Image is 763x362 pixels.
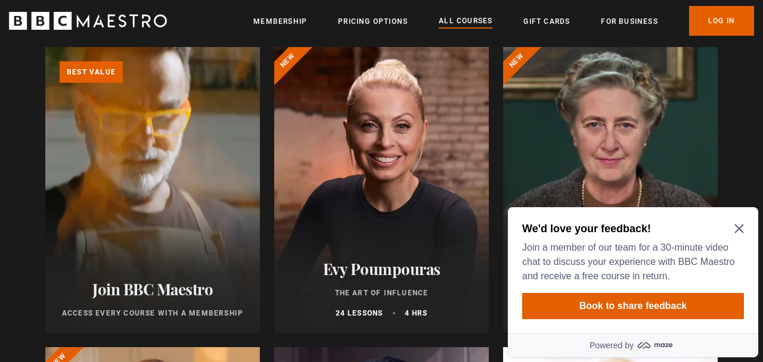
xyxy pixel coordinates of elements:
[439,15,492,28] a: All Courses
[9,12,167,30] svg: BBC Maestro
[289,288,474,298] p: The Art of Influence
[274,47,489,333] a: Evy Poumpouras The Art of Influence 24 lessons 4 hrs New
[523,15,570,27] a: Gift Cards
[19,38,236,81] p: Join a member of our team for a 30-minute video chat to discuss your experience with BBC Maestro ...
[336,308,383,319] p: 24 lessons
[5,5,255,155] div: Optional study invitation
[253,6,754,36] nav: Primary
[60,61,123,83] p: Best value
[19,19,236,33] h2: We'd love your feedback!
[338,15,408,27] a: Pricing Options
[253,15,307,27] a: Membership
[601,15,657,27] a: For business
[5,131,255,155] a: Powered by maze
[289,260,474,278] h2: Evy Poumpouras
[19,90,241,117] button: Book to share feedback
[689,6,754,36] a: Log In
[503,47,718,333] a: [PERSON_NAME] Writing 11 lessons 2.5 hrs New
[231,21,241,31] button: Close Maze Prompt
[405,308,428,319] p: 4 hrs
